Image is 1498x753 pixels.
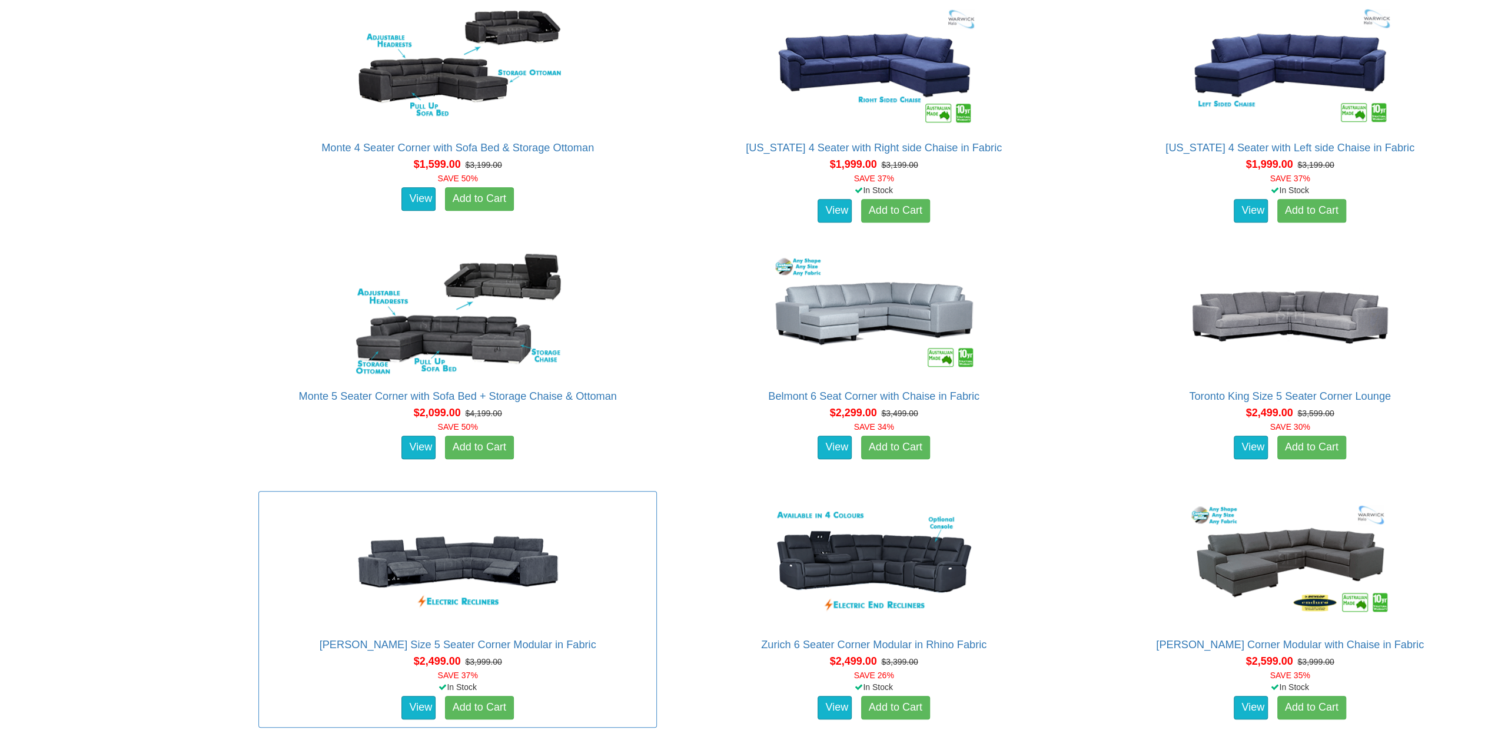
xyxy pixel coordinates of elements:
[445,436,514,459] a: Add to Cart
[1088,184,1492,196] div: In Stock
[1297,409,1334,418] del: $3,599.00
[861,436,930,459] a: Add to Cart
[818,696,852,719] a: View
[768,1,980,130] img: Arizona 4 Seater with Right side Chaise in Fabric
[1184,249,1396,379] img: Toronto King Size 5 Seater Corner Lounge
[1277,696,1346,719] a: Add to Cart
[465,409,501,418] del: $4,199.00
[1234,436,1268,459] a: View
[881,657,918,666] del: $3,399.00
[320,639,596,651] a: [PERSON_NAME] Size 5 Seater Corner Modular in Fabric
[1277,199,1346,223] a: Add to Cart
[445,187,514,211] a: Add to Cart
[1245,655,1293,667] span: $2,599.00
[256,681,659,693] div: In Stock
[768,390,979,402] a: Belmont 6 Seat Corner with Chaise in Fabric
[414,407,461,419] span: $2,099.00
[401,187,436,211] a: View
[1245,158,1293,170] span: $1,999.00
[881,160,918,170] del: $3,199.00
[1270,422,1310,432] font: SAVE 30%
[465,160,501,170] del: $3,199.00
[1156,639,1424,651] a: [PERSON_NAME] Corner Modular with Chaise in Fabric
[1184,497,1396,627] img: Morton Corner Modular with Chaise in Fabric
[352,1,564,130] img: Monte 4 Seater Corner with Sofa Bed & Storage Ottoman
[861,696,930,719] a: Add to Cart
[298,390,616,402] a: Monte 5 Seater Corner with Sofa Bed + Storage Chaise & Ottoman
[853,671,894,680] font: SAVE 26%
[1277,436,1346,459] a: Add to Cart
[853,422,894,432] font: SAVE 34%
[438,174,478,183] font: SAVE 50%
[881,409,918,418] del: $3,499.00
[401,696,436,719] a: View
[1270,671,1310,680] font: SAVE 35%
[414,158,461,170] span: $1,599.00
[829,158,876,170] span: $1,999.00
[1297,160,1334,170] del: $3,199.00
[1234,199,1268,223] a: View
[761,639,987,651] a: Zurich 6 Seater Corner Modular in Rhino Fabric
[672,681,1075,693] div: In Stock
[321,142,594,154] a: Monte 4 Seater Corner with Sofa Bed & Storage Ottoman
[1297,657,1334,666] del: $3,999.00
[352,249,564,379] img: Monte 5 Seater Corner with Sofa Bed + Storage Chaise & Ottoman
[1165,142,1414,154] a: [US_STATE] 4 Seater with Left side Chaise in Fabric
[401,436,436,459] a: View
[352,497,564,627] img: Marlow King Size 5 Seater Corner Modular in Fabric
[465,657,501,666] del: $3,999.00
[445,696,514,719] a: Add to Cart
[1270,174,1310,183] font: SAVE 37%
[1234,696,1268,719] a: View
[414,655,461,667] span: $2,499.00
[438,671,478,680] font: SAVE 37%
[768,497,980,627] img: Zurich 6 Seater Corner Modular in Rhino Fabric
[438,422,478,432] font: SAVE 50%
[746,142,1002,154] a: [US_STATE] 4 Seater with Right side Chaise in Fabric
[1245,407,1293,419] span: $2,499.00
[829,655,876,667] span: $2,499.00
[1184,1,1396,130] img: Arizona 4 Seater with Left side Chaise in Fabric
[818,436,852,459] a: View
[853,174,894,183] font: SAVE 37%
[861,199,930,223] a: Add to Cart
[818,199,852,223] a: View
[768,249,980,379] img: Belmont 6 Seat Corner with Chaise in Fabric
[1088,681,1492,693] div: In Stock
[829,407,876,419] span: $2,299.00
[672,184,1075,196] div: In Stock
[1189,390,1391,402] a: Toronto King Size 5 Seater Corner Lounge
